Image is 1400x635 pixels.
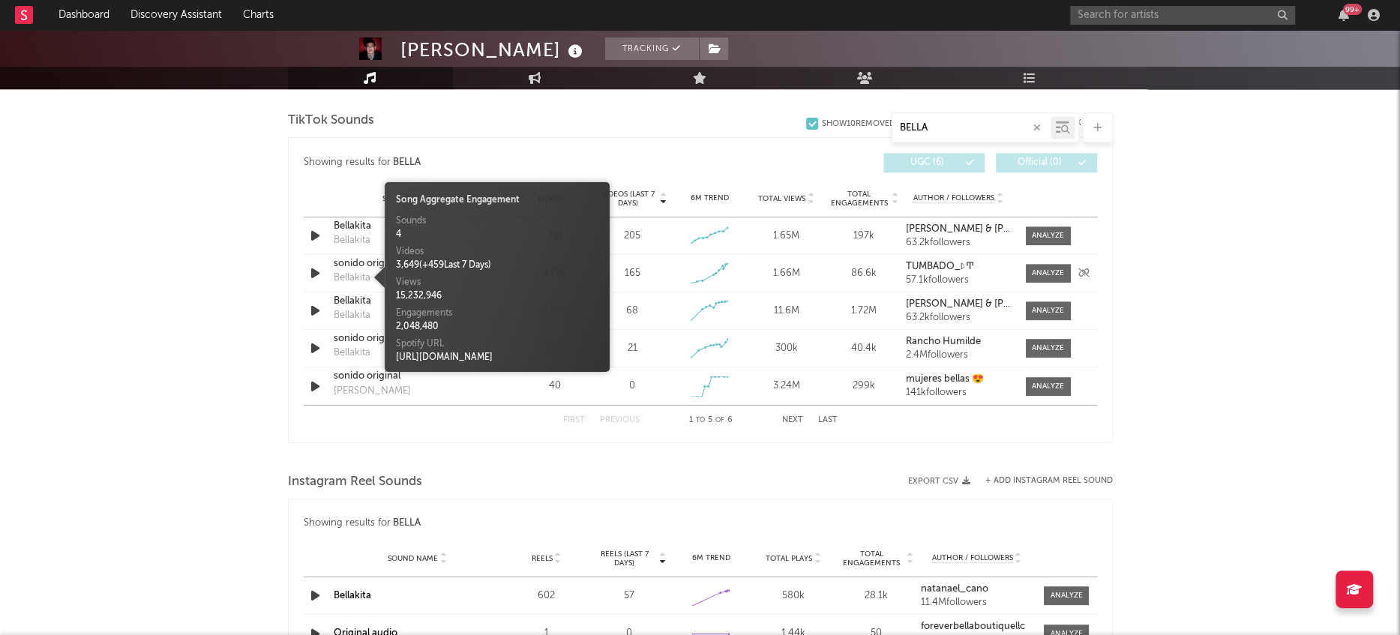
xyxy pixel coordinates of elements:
[829,266,898,281] div: 86.6k
[400,37,586,62] div: [PERSON_NAME]
[906,337,1010,347] a: Rancho Humilde
[334,294,490,309] a: Bellakita
[396,289,598,303] div: 15,232,946
[600,416,640,424] button: Previous
[334,346,370,361] div: Bellakita
[751,379,821,394] div: 3.24M
[288,473,422,491] span: Instagram Reel Sounds
[921,584,1033,595] a: natanael_cano
[758,194,805,203] span: Total Views
[829,190,889,208] span: Total Engagements
[893,158,962,167] span: UGC ( 6 )
[921,622,1033,632] a: foreverbellaboutiquellc
[913,193,994,203] span: Author / Followers
[304,153,700,172] div: Showing results for
[396,276,598,289] div: Views
[751,266,821,281] div: 1.66M
[626,304,638,319] div: 68
[829,304,898,319] div: 1.72M
[696,417,705,424] span: to
[908,477,970,486] button: Export CSV
[906,388,1010,398] div: 141k followers
[906,350,1010,361] div: 2.4M followers
[334,219,490,234] a: Bellakita
[388,554,438,563] span: Sound Name
[906,275,1010,286] div: 57.1k followers
[838,589,913,604] div: 28.1k
[906,262,974,271] strong: TUMBADO_ꛕͲ
[532,554,553,563] span: Reels
[1339,9,1349,21] button: 99+
[624,229,640,244] div: 205
[996,153,1097,172] button: Official(0)
[334,271,370,286] div: Bellakita
[334,369,490,384] a: sonido original
[906,374,984,384] strong: mujeres bellas 😍
[906,299,1010,310] a: [PERSON_NAME] & [PERSON_NAME]
[334,384,411,399] div: [PERSON_NAME]
[906,238,1010,248] div: 63.2k followers
[932,553,1013,563] span: Author / Followers
[751,229,821,244] div: 1.65M
[304,514,1097,532] div: Showing results for
[970,477,1113,485] div: + Add Instagram Reel Sound
[670,412,752,430] div: 1 5 6
[334,331,490,346] a: sonido original
[921,598,1033,608] div: 11.4M followers
[624,266,640,281] div: 165
[1070,6,1295,25] input: Search for artists
[382,194,433,203] span: Sound Name
[756,589,831,604] div: 580k
[597,190,658,208] span: Videos (last 7 days)
[396,320,598,334] div: 2,048,480
[782,416,803,424] button: Next
[674,553,749,564] div: 6M Trend
[985,477,1113,485] button: + Add Instagram Reel Sound
[715,417,724,424] span: of
[921,584,988,594] strong: natanael_cano
[751,341,821,356] div: 300k
[396,228,598,241] div: 4
[334,591,371,601] a: Bellakita
[334,256,490,271] div: sonido original
[396,193,598,207] div: Song Aggregate Engagement
[288,112,374,130] span: TikTok Sounds
[818,416,838,424] button: Last
[892,122,1051,134] input: Search by song name or URL
[334,233,370,248] div: Bellakita
[906,224,1072,234] strong: [PERSON_NAME] & [PERSON_NAME]
[906,313,1010,323] div: 63.2k followers
[393,514,421,532] div: BELLA
[838,550,904,568] span: Total Engagements
[906,374,1010,385] a: mujeres bellas 😍
[396,337,598,351] div: Spotify URL
[592,589,667,604] div: 57
[906,337,981,346] strong: Rancho Humilde
[334,308,370,323] div: Bellakita
[396,214,598,228] div: Sounds
[563,416,585,424] button: First
[520,379,590,394] div: 40
[674,193,744,204] div: 6M Trend
[627,341,637,356] div: 21
[1343,4,1362,15] div: 99 +
[396,353,493,362] a: [URL][DOMAIN_NAME]
[883,153,985,172] button: UGC(6)
[906,299,1072,309] strong: [PERSON_NAME] & [PERSON_NAME]
[906,224,1010,235] a: [PERSON_NAME] & [PERSON_NAME]
[829,341,898,356] div: 40.4k
[393,154,421,172] div: BELLA
[396,307,598,320] div: Engagements
[592,550,658,568] span: Reels (last 7 days)
[829,379,898,394] div: 299k
[396,259,598,272] div: 3,649 ( + 459 Last 7 Days)
[751,304,821,319] div: 11.6M
[629,379,635,394] div: 0
[1006,158,1075,167] span: Official ( 0 )
[396,245,598,259] div: Videos
[829,229,898,244] div: 197k
[906,262,1010,272] a: TUMBADO_ꛕͲ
